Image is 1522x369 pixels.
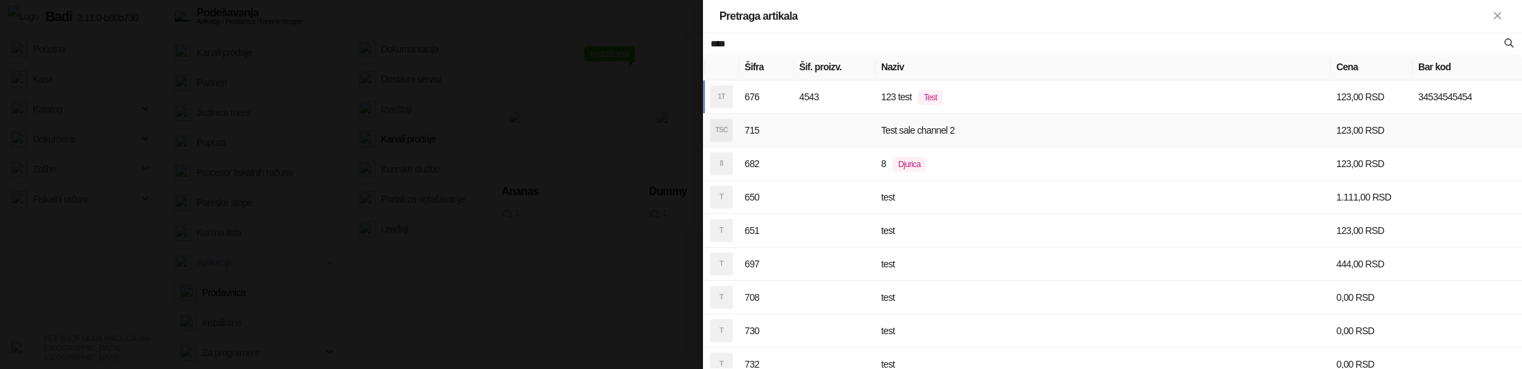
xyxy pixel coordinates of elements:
td: 8 [876,147,1331,181]
td: 715 [739,114,794,147]
th: Naziv [876,54,1331,80]
div: TSC [710,119,732,141]
div: T [710,186,732,208]
td: test [876,214,1331,248]
td: 697 [739,248,794,281]
td: 123,00 RSD [1331,80,1413,114]
td: 682 [739,147,794,181]
th: Šif. proizv. [794,54,876,80]
td: 650 [739,181,794,214]
td: test [876,248,1331,281]
td: 708 [739,281,794,314]
button: Zatvori [1489,8,1506,25]
div: T [710,220,732,241]
td: 730 [739,314,794,348]
td: 34534545454 [1413,80,1522,114]
span: Test [918,90,942,105]
th: Cena [1331,54,1413,80]
td: 123,00 RSD [1331,214,1413,248]
th: Šifra [739,54,794,80]
div: T [710,253,732,275]
td: 676 [739,80,794,114]
div: T [710,286,732,308]
td: 123,00 RSD [1331,147,1413,181]
td: 444,00 RSD [1331,248,1413,281]
div: T [710,320,732,342]
td: test [876,281,1331,314]
td: 123,00 RSD [1331,114,1413,147]
div: 8 [710,153,732,175]
th: Bar kod [1413,54,1522,80]
td: 0,00 RSD [1331,314,1413,348]
td: 1.111,00 RSD [1331,181,1413,214]
td: test [876,181,1331,214]
td: test [876,314,1331,348]
td: 651 [739,214,794,248]
div: Pretraga artikala [719,8,1489,25]
td: 123 test [876,80,1331,114]
td: 4543 [794,80,876,114]
td: Test sale channel 2 [876,114,1331,147]
span: Djurica [893,157,926,172]
div: 1T [710,86,732,108]
td: 0,00 RSD [1331,281,1413,314]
